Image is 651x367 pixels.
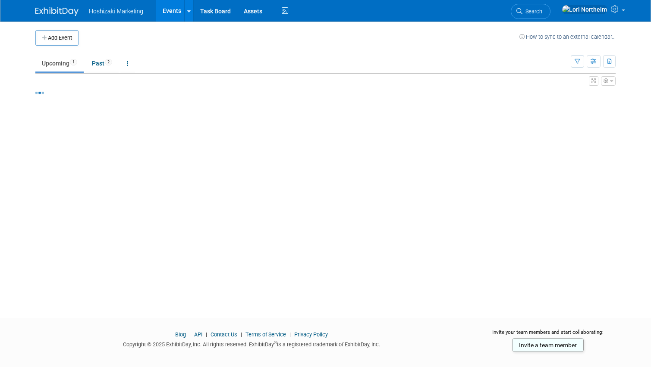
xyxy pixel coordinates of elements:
a: Blog [175,331,186,338]
a: Privacy Policy [294,331,328,338]
img: loading... [35,92,44,94]
div: Invite your team members and start collaborating: [480,329,616,342]
a: API [194,331,202,338]
a: How to sync to an external calendar... [519,34,616,40]
a: Upcoming1 [35,55,84,72]
span: | [187,331,193,338]
button: Add Event [35,30,79,46]
a: Invite a team member [512,338,584,352]
img: Lori Northeim [562,5,607,14]
span: 1 [70,59,77,65]
div: Copyright © 2025 ExhibitDay, Inc. All rights reserved. ExhibitDay is a registered trademark of Ex... [35,339,467,348]
span: | [239,331,244,338]
span: Hoshizaki Marketing [89,8,143,15]
span: | [204,331,209,338]
span: | [287,331,293,338]
img: ExhibitDay [35,7,79,16]
span: 2 [105,59,112,65]
sup: ® [274,340,277,345]
a: Terms of Service [245,331,286,338]
a: Past2 [85,55,119,72]
a: Search [511,4,550,19]
span: Search [522,8,542,15]
a: Contact Us [211,331,237,338]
